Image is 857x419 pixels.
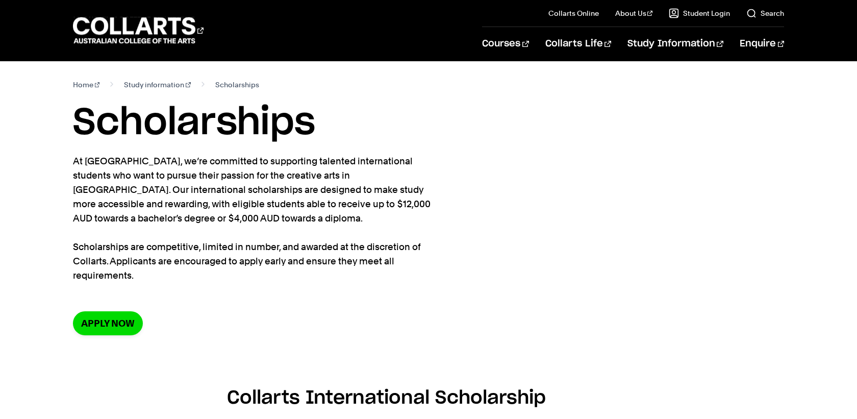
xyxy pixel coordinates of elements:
[740,27,784,61] a: Enquire
[545,27,611,61] a: Collarts Life
[482,27,528,61] a: Courses
[73,154,445,283] p: At [GEOGRAPHIC_DATA], we’re committed to supporting talented international students who want to p...
[124,78,191,92] a: Study information
[669,8,730,18] a: Student Login
[215,78,259,92] span: Scholarships
[73,311,143,335] a: Apply now
[548,8,599,18] a: Collarts Online
[746,8,784,18] a: Search
[73,100,784,146] h1: Scholarships
[73,78,100,92] a: Home
[73,16,204,45] div: Go to homepage
[627,27,723,61] a: Study Information
[615,8,653,18] a: About Us
[227,384,630,412] h4: Collarts International Scholarship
